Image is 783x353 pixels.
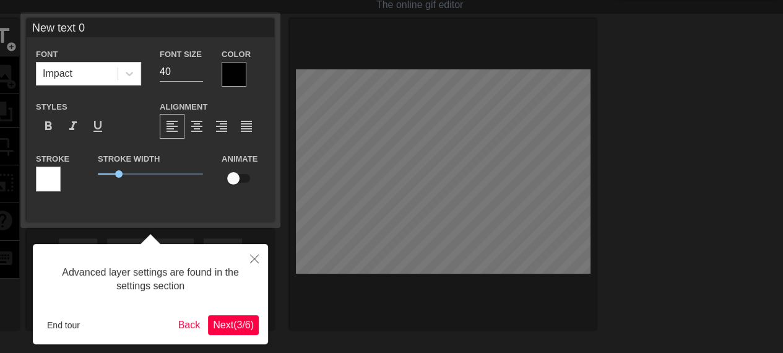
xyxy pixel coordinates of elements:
[241,244,268,272] button: Close
[213,320,254,330] span: Next ( 3 / 6 )
[173,315,205,335] button: Back
[42,316,85,334] button: End tour
[42,253,259,306] div: Advanced layer settings are found in the settings section
[208,315,259,335] button: Next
